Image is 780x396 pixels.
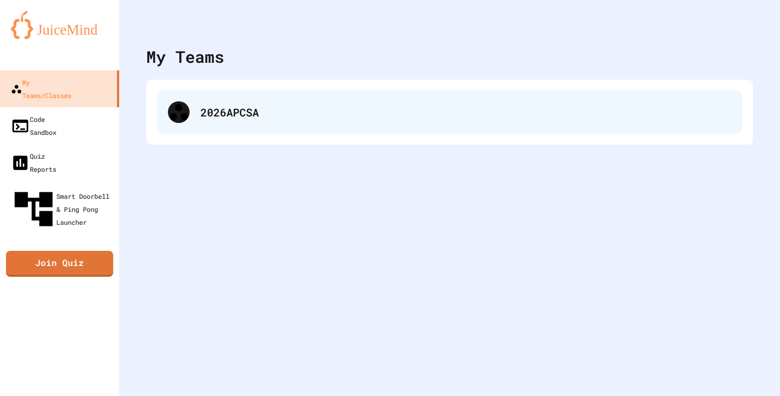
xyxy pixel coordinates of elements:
div: Smart Doorbell & Ping Pong Launcher [11,186,115,232]
div: Code Sandbox [11,113,56,139]
div: 2026APCSA [157,90,742,134]
div: My Teams [146,44,224,69]
img: logo-orange.svg [11,11,108,39]
div: Quiz Reports [11,150,56,176]
div: 2026APCSA [200,104,731,120]
div: My Teams/Classes [11,76,71,102]
a: Join Quiz [6,251,113,277]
